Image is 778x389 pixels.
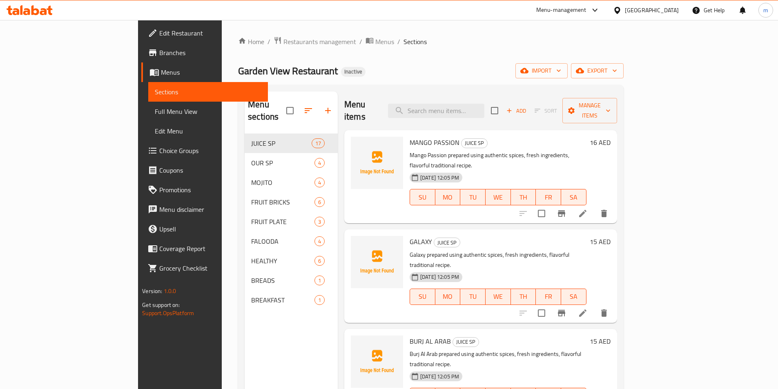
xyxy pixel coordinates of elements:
[314,276,325,285] div: items
[434,238,460,247] div: JUICE SP
[552,204,571,223] button: Branch-specific-item
[251,236,314,246] span: FALOODA
[159,146,261,156] span: Choice Groups
[314,178,325,187] div: items
[245,192,338,212] div: FRUIT BRICKS6
[359,37,362,47] li: /
[155,107,261,116] span: Full Menu View
[515,63,568,78] button: import
[268,37,270,47] li: /
[410,150,586,171] p: Mango Passion prepared using authentic spices, fresh ingredients, flavorful traditional recipe.
[251,217,314,227] span: FRUIT PLATE
[351,236,403,288] img: GALAXY
[511,289,536,305] button: TH
[245,130,338,313] nav: Menu sections
[274,36,356,47] a: Restaurants management
[460,189,486,205] button: TU
[251,158,314,168] span: OUR SP
[486,189,511,205] button: WE
[159,263,261,273] span: Grocery Checklist
[341,67,366,77] div: Inactive
[159,48,261,58] span: Branches
[251,138,312,148] span: JUICE SP
[561,289,586,305] button: SA
[410,250,586,270] p: Galaxy prepared using authentic spices, fresh ingredients, flavorful traditional recipe.
[351,137,403,189] img: MANGO PASSION
[536,289,561,305] button: FR
[461,138,488,148] div: JUICE SP
[397,37,400,47] li: /
[155,87,261,97] span: Sections
[141,200,268,219] a: Menu disclaimer
[283,37,356,47] span: Restaurants management
[533,305,550,322] span: Select to update
[453,337,479,347] span: JUICE SP
[245,271,338,290] div: BREADS1
[159,185,261,195] span: Promotions
[514,291,533,302] span: TH
[314,217,325,227] div: items
[410,136,459,149] span: MANGO PASSION
[417,273,462,281] span: [DATE] 12:05 PM
[148,121,268,141] a: Edit Menu
[388,104,484,118] input: search
[578,308,588,318] a: Edit menu item
[155,126,261,136] span: Edit Menu
[315,296,324,304] span: 1
[351,336,403,388] img: BURJ AL ARAB
[413,291,432,302] span: SU
[312,138,325,148] div: items
[314,158,325,168] div: items
[571,63,624,78] button: export
[315,238,324,245] span: 4
[410,349,586,369] p: Burj Al Arab prepared using authentic spices, fresh ingredients, flavorful traditional recipe.
[315,179,324,187] span: 4
[164,286,176,296] span: 1.0.0
[564,291,583,302] span: SA
[251,276,314,285] span: BREADS
[413,191,432,203] span: SU
[590,336,611,347] h6: 15 AED
[503,104,529,117] button: Add
[464,191,482,203] span: TU
[315,159,324,167] span: 4
[564,191,583,203] span: SA
[141,258,268,278] a: Grocery Checklist
[464,291,482,302] span: TU
[539,191,558,203] span: FR
[315,218,324,226] span: 3
[594,204,614,223] button: delete
[578,209,588,218] a: Edit menu item
[142,308,194,318] a: Support.OpsPlatform
[142,300,180,310] span: Get support on:
[159,165,261,175] span: Coupons
[315,257,324,265] span: 6
[522,66,561,76] span: import
[435,189,461,205] button: MO
[251,256,314,266] span: HEALTHY
[533,205,550,222] span: Select to update
[251,197,314,207] span: FRUIT BRICKS
[251,178,314,187] span: MOJITO
[341,68,366,75] span: Inactive
[410,236,432,248] span: GALAXY
[590,137,611,148] h6: 16 AED
[141,141,268,160] a: Choice Groups
[141,62,268,82] a: Menus
[552,303,571,323] button: Branch-specific-item
[435,289,461,305] button: MO
[417,174,462,182] span: [DATE] 12:05 PM
[486,289,511,305] button: WE
[439,191,457,203] span: MO
[141,239,268,258] a: Coverage Report
[314,295,325,305] div: items
[148,102,268,121] a: Full Menu View
[159,205,261,214] span: Menu disclaimer
[161,67,261,77] span: Menus
[594,303,614,323] button: delete
[315,277,324,285] span: 1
